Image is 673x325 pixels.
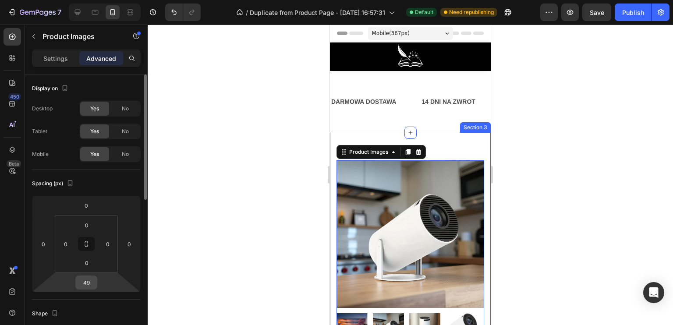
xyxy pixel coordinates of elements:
[8,93,21,100] div: 450
[32,83,70,95] div: Display on
[250,8,385,17] span: Duplicate from Product Page - [DATE] 16:57:31
[43,31,117,42] p: Product Images
[622,8,644,17] div: Publish
[246,8,248,17] span: /
[32,127,47,135] div: Tablet
[123,237,136,251] input: 0
[57,7,61,18] p: 7
[582,4,611,21] button: Save
[32,308,60,320] div: Shape
[90,105,99,113] span: Yes
[32,105,53,113] div: Desktop
[78,199,95,212] input: 0
[590,9,604,16] span: Save
[32,178,75,190] div: Spacing (px)
[122,127,129,135] span: No
[90,150,99,158] span: Yes
[78,256,96,269] input: 0px
[330,25,491,325] iframe: Design area
[101,237,114,251] input: 0px
[43,54,68,63] p: Settings
[122,105,129,113] span: No
[86,54,116,63] p: Advanced
[615,4,652,21] button: Publish
[78,219,96,232] input: 0px
[449,8,494,16] span: Need republishing
[90,127,99,135] span: Yes
[32,150,49,158] div: Mobile
[78,276,95,289] input: 49
[7,160,21,167] div: Beta
[165,4,201,21] div: Undo/Redo
[643,282,664,303] div: Open Intercom Messenger
[4,4,65,21] button: 7
[59,237,72,251] input: 0px
[122,150,129,158] span: No
[415,8,433,16] span: Default
[37,237,50,251] input: 0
